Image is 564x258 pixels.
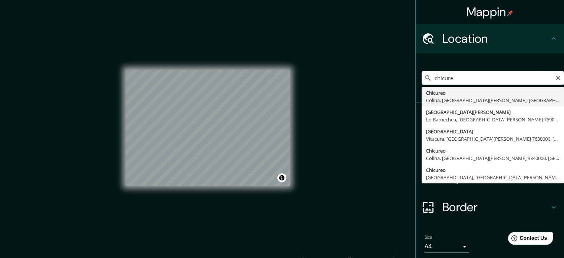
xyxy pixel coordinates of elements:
[426,166,560,174] div: Chicureo
[426,128,560,135] div: [GEOGRAPHIC_DATA]
[425,241,469,252] div: A4
[426,154,560,162] div: Colina, [GEOGRAPHIC_DATA][PERSON_NAME] 9340000, [GEOGRAPHIC_DATA]
[426,135,560,143] div: Vitacura, [GEOGRAPHIC_DATA][PERSON_NAME] 7630000, [GEOGRAPHIC_DATA]
[555,74,561,81] button: Clear
[426,89,560,97] div: Chicureo
[466,4,514,19] h4: Mappin
[416,103,564,133] div: Pins
[277,173,286,182] button: Toggle attribution
[416,133,564,163] div: Style
[442,200,549,215] h4: Border
[426,108,560,116] div: [GEOGRAPHIC_DATA][PERSON_NAME]
[416,24,564,53] div: Location
[442,170,549,185] h4: Layout
[416,163,564,192] div: Layout
[126,70,290,186] canvas: Map
[426,116,560,123] div: Lo Barnechea, [GEOGRAPHIC_DATA][PERSON_NAME] 7690000, [GEOGRAPHIC_DATA]
[507,10,513,16] img: pin-icon.png
[422,71,564,85] input: Pick your city or area
[442,31,549,46] h4: Location
[426,97,560,104] div: Colina, [GEOGRAPHIC_DATA][PERSON_NAME], [GEOGRAPHIC_DATA]
[426,147,560,154] div: Chicureo
[416,192,564,222] div: Border
[498,229,556,250] iframe: Help widget launcher
[426,174,560,181] div: [GEOGRAPHIC_DATA], [GEOGRAPHIC_DATA][PERSON_NAME] 3650000, [GEOGRAPHIC_DATA]
[425,234,432,241] label: Size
